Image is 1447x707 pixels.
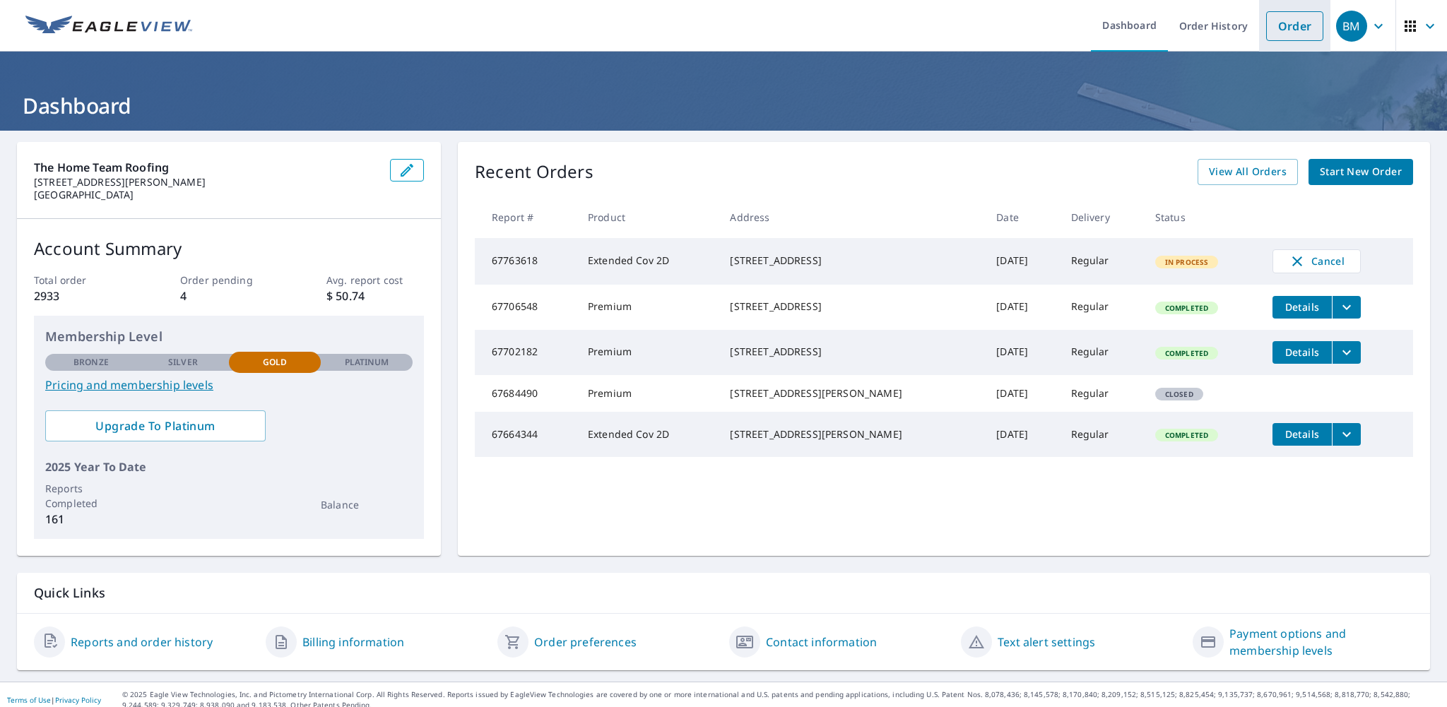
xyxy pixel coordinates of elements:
[730,254,974,268] div: [STREET_ADDRESS]
[1157,430,1217,440] span: Completed
[985,196,1059,238] th: Date
[1332,296,1361,319] button: filesDropdownBtn-67706548
[1060,238,1144,285] td: Regular
[475,159,593,185] p: Recent Orders
[326,273,424,287] p: Avg. report cost
[263,356,287,369] p: Gold
[1332,423,1361,446] button: filesDropdownBtn-67664344
[985,330,1059,375] td: [DATE]
[1060,196,1144,238] th: Delivery
[577,285,719,330] td: Premium
[25,16,192,37] img: EV Logo
[719,196,985,238] th: Address
[1272,341,1332,364] button: detailsBtn-67702182
[475,238,577,285] td: 67763618
[34,159,379,176] p: The Home Team Roofing
[1060,330,1144,375] td: Regular
[57,418,254,434] span: Upgrade To Platinum
[1157,348,1217,358] span: Completed
[180,273,278,287] p: Order pending
[1209,163,1287,181] span: View All Orders
[45,481,137,511] p: Reports Completed
[34,189,379,201] p: [GEOGRAPHIC_DATA]
[1281,300,1323,314] span: Details
[1272,249,1361,273] button: Cancel
[475,196,577,238] th: Report #
[475,285,577,330] td: 67706548
[55,695,101,705] a: Privacy Policy
[998,634,1095,650] a: Text alert settings
[1198,159,1298,185] a: View All Orders
[45,458,413,475] p: 2025 Year To Date
[1320,163,1402,181] span: Start New Order
[1266,11,1323,41] a: Order
[326,287,424,304] p: $ 50.74
[577,412,719,457] td: Extended Cov 2D
[730,427,974,441] div: [STREET_ADDRESS][PERSON_NAME]
[730,345,974,359] div: [STREET_ADDRESS]
[17,91,1430,120] h1: Dashboard
[34,176,379,189] p: [STREET_ADDRESS][PERSON_NAME]
[71,634,213,650] a: Reports and order history
[985,375,1059,412] td: [DATE]
[1157,257,1217,267] span: In Process
[1272,423,1332,446] button: detailsBtn-67664344
[302,634,404,650] a: Billing information
[1229,625,1413,659] a: Payment options and membership levels
[1157,303,1217,313] span: Completed
[1060,285,1144,330] td: Regular
[475,375,577,412] td: 67684490
[1144,196,1261,238] th: Status
[985,238,1059,285] td: [DATE]
[985,412,1059,457] td: [DATE]
[1060,375,1144,412] td: Regular
[1336,11,1367,42] div: BM
[7,696,101,704] p: |
[1309,159,1413,185] a: Start New Order
[577,330,719,375] td: Premium
[534,634,637,650] a: Order preferences
[1281,427,1323,441] span: Details
[34,584,1413,602] p: Quick Links
[45,410,266,441] a: Upgrade To Platinum
[1281,345,1323,359] span: Details
[321,497,413,512] p: Balance
[7,695,51,705] a: Terms of Use
[1157,389,1202,399] span: Closed
[34,236,424,261] p: Account Summary
[73,356,109,369] p: Bronze
[475,330,577,375] td: 67702182
[766,634,877,650] a: Contact information
[475,412,577,457] td: 67664344
[45,511,137,528] p: 161
[1332,341,1361,364] button: filesDropdownBtn-67702182
[45,327,413,346] p: Membership Level
[180,287,278,304] p: 4
[1060,412,1144,457] td: Regular
[730,299,974,314] div: [STREET_ADDRESS]
[1272,296,1332,319] button: detailsBtn-67706548
[730,386,974,400] div: [STREET_ADDRESS][PERSON_NAME]
[34,287,131,304] p: 2933
[168,356,198,369] p: Silver
[577,238,719,285] td: Extended Cov 2D
[1287,253,1346,270] span: Cancel
[45,376,413,393] a: Pricing and membership levels
[34,273,131,287] p: Total order
[985,285,1059,330] td: [DATE]
[577,196,719,238] th: Product
[345,356,389,369] p: Platinum
[577,375,719,412] td: Premium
